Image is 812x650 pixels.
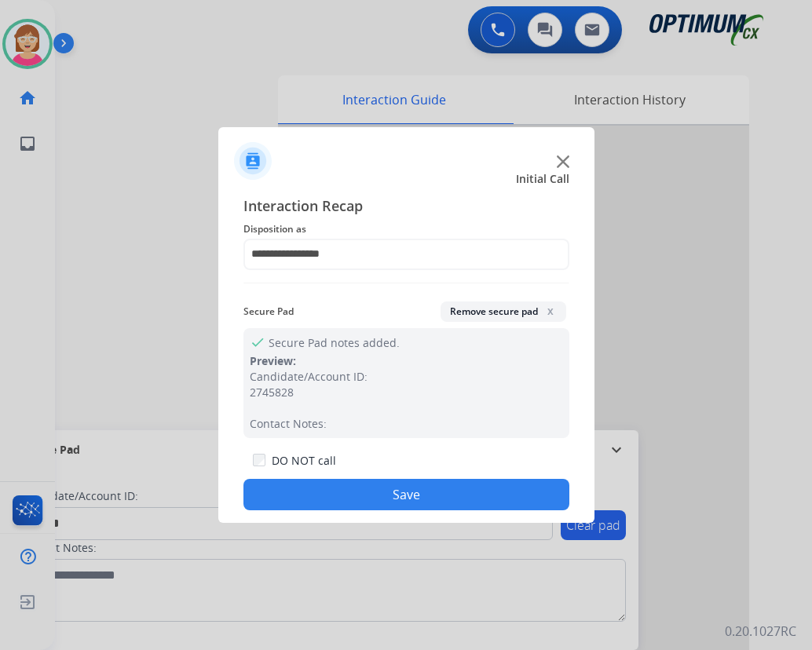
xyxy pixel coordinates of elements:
label: DO NOT call [272,453,336,469]
span: Disposition as [243,220,569,239]
span: Interaction Recap [243,195,569,220]
p: 0.20.1027RC [725,622,796,641]
div: Secure Pad notes added. [243,328,569,438]
span: Initial Call [516,171,569,187]
button: Save [243,479,569,510]
span: x [544,305,557,317]
img: contactIcon [234,142,272,180]
span: Preview: [250,353,296,368]
span: Secure Pad [243,302,294,321]
div: Candidate/Account ID: 2745828 Contact Notes: [250,369,563,432]
mat-icon: check [250,334,262,347]
button: Remove secure padx [441,301,566,322]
